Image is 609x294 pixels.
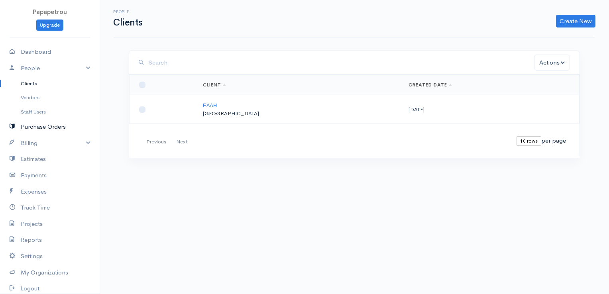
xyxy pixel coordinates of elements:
[113,10,143,14] h6: People
[203,102,217,109] a: ΕΛΛΗ
[36,20,63,31] a: Upgrade
[409,82,452,88] a: Created Date
[203,110,396,118] p: [GEOGRAPHIC_DATA]
[149,55,534,71] input: Search
[517,136,566,148] div: per page
[556,15,595,27] a: Create New
[203,82,226,88] a: Client
[534,55,570,71] button: Actions
[402,95,580,124] td: [DATE]
[33,8,67,16] span: Papapetrou
[113,18,143,27] h1: Clients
